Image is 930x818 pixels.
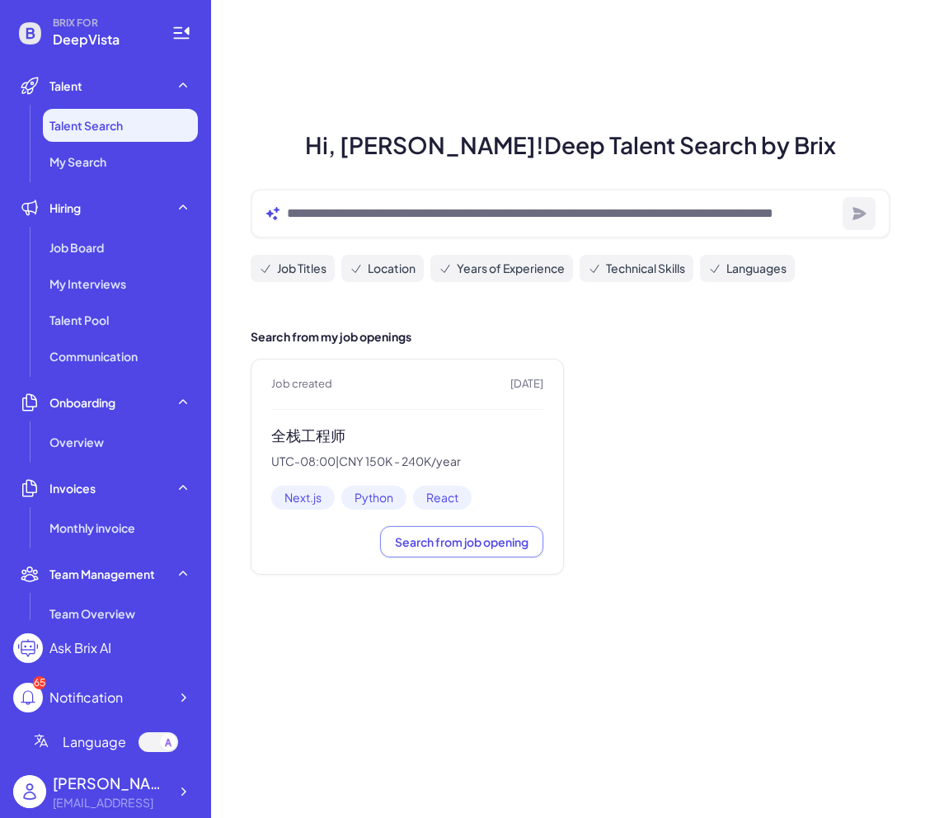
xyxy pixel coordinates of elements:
[277,260,326,277] span: Job Titles
[49,434,104,450] span: Overview
[606,260,685,277] span: Technical Skills
[457,260,565,277] span: Years of Experience
[49,566,155,582] span: Team Management
[49,605,135,622] span: Team Overview
[49,78,82,94] span: Talent
[13,775,46,808] img: user_logo.png
[271,376,332,393] span: Job created
[49,239,104,256] span: Job Board
[510,376,543,393] span: [DATE]
[49,200,81,216] span: Hiring
[53,30,152,49] span: DeepVista
[380,526,543,557] button: Search from job opening
[63,732,126,752] span: Language
[49,394,115,411] span: Onboarding
[53,794,168,811] div: jingconan@deepvista.ai
[251,328,890,346] h2: Search from my job openings
[49,312,109,328] span: Talent Pool
[341,486,406,510] span: Python
[49,117,123,134] span: Talent Search
[53,16,152,30] span: BRIX FOR
[726,260,787,277] span: Languages
[49,153,106,170] span: My Search
[368,260,416,277] span: Location
[49,688,123,708] div: Notification
[49,275,126,292] span: My Interviews
[49,480,96,496] span: Invoices
[231,128,910,162] h1: Hi, [PERSON_NAME]! Deep Talent Search by Brix
[271,454,543,469] p: UTC-08:00 | CNY 150K - 240K/year
[271,486,335,510] span: Next.js
[53,772,168,794] div: Jing Conan Wang
[49,348,138,364] span: Communication
[271,426,543,445] h3: 全栈工程师
[49,519,135,536] span: Monthly invoice
[49,638,111,658] div: Ask Brix AI
[395,534,528,549] span: Search from job opening
[33,676,46,689] div: 65
[413,486,472,510] span: React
